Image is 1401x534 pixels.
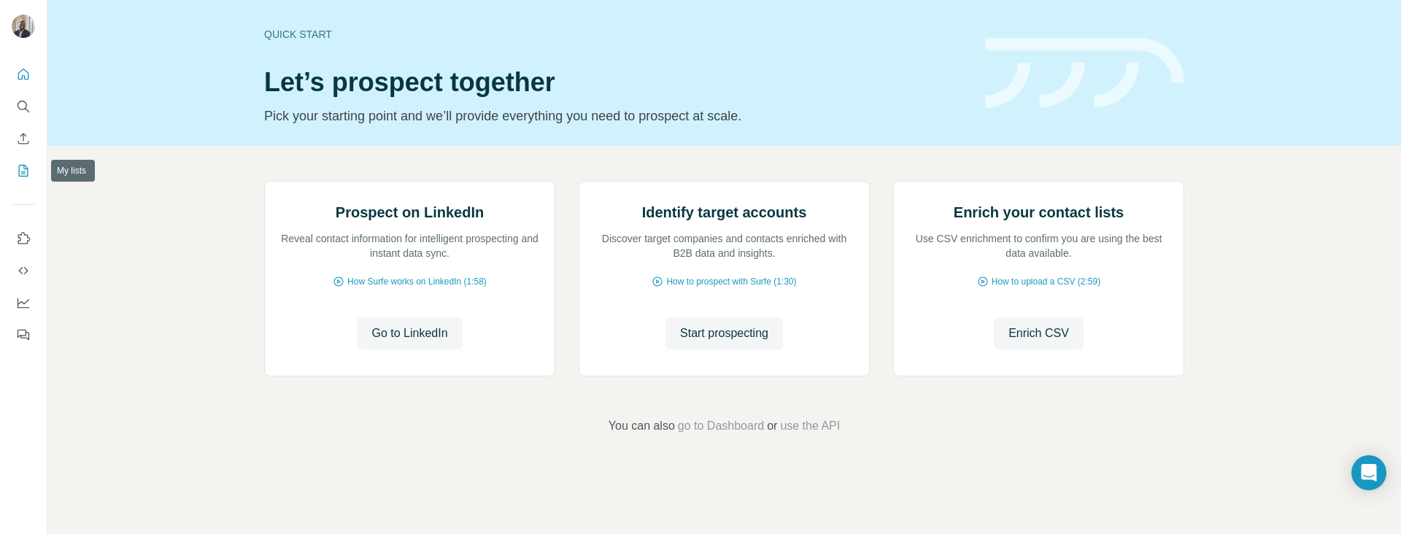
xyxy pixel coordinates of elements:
h2: Identify target accounts [642,202,807,222]
span: Start prospecting [680,325,768,342]
button: Go to LinkedIn [357,317,462,349]
img: Avatar [12,15,35,38]
span: Go to LinkedIn [371,325,447,342]
h2: Prospect on LinkedIn [336,202,484,222]
span: Enrich CSV [1008,325,1069,342]
span: How to prospect with Surfe (1:30) [666,275,796,288]
span: or [767,417,777,435]
div: Open Intercom Messenger [1351,455,1386,490]
button: Enrich CSV [994,317,1084,349]
p: Discover target companies and contacts enriched with B2B data and insights. [594,231,854,260]
button: Search [12,93,35,120]
p: Reveal contact information for intelligent prospecting and instant data sync. [279,231,540,260]
button: My lists [12,158,35,184]
p: Pick your starting point and we’ll provide everything you need to prospect at scale. [264,106,968,126]
button: use the API [780,417,840,435]
button: Dashboard [12,290,35,316]
button: Feedback [12,322,35,348]
span: You can also [609,417,675,435]
button: Start prospecting [665,317,783,349]
p: Use CSV enrichment to confirm you are using the best data available. [908,231,1169,260]
span: How to upload a CSV (2:59) [992,275,1100,288]
h2: Enrich your contact lists [954,202,1124,222]
button: go to Dashboard [678,417,764,435]
div: Quick start [264,27,968,42]
button: Quick start [12,61,35,88]
button: Use Surfe API [12,258,35,284]
h1: Let’s prospect together [264,68,968,97]
button: Enrich CSV [12,125,35,152]
img: banner [985,38,1184,109]
button: Use Surfe on LinkedIn [12,225,35,252]
span: How Surfe works on LinkedIn (1:58) [347,275,487,288]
